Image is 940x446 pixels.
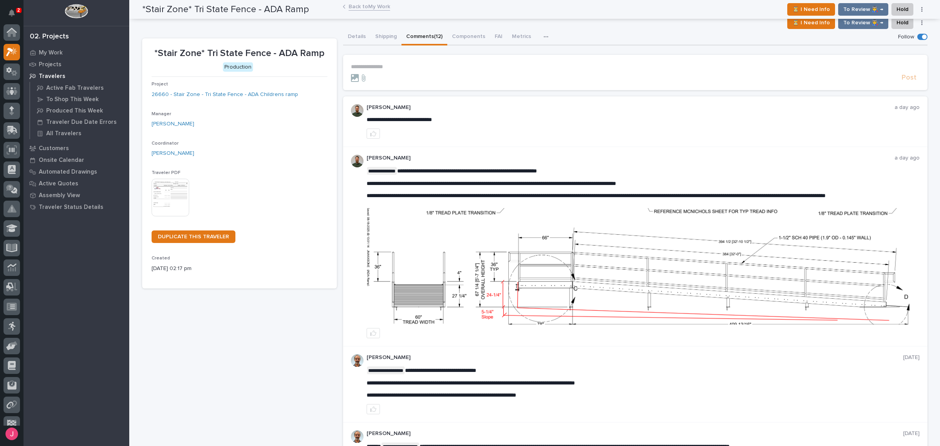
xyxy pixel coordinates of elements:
a: Active Fab Travelers [30,82,129,93]
img: AATXAJw4slNr5ea0WduZQVIpKGhdapBAGQ9xVsOeEvl5=s96-c [351,155,363,167]
p: a day ago [895,155,920,161]
p: To Shop This Week [46,96,99,103]
button: Comments (12) [401,29,447,45]
p: [PERSON_NAME] [367,104,895,111]
p: [PERSON_NAME] [367,430,903,437]
img: AATXAJw4slNr5ea0WduZQVIpKGhdapBAGQ9xVsOeEvl5=s96-c [351,104,363,117]
a: [PERSON_NAME] [152,120,194,128]
img: AOh14GhUnP333BqRmXh-vZ-TpYZQaFVsuOFmGre8SRZf2A=s96-c [351,430,363,443]
p: Projects [39,61,61,68]
a: Active Quotes [23,178,129,189]
img: Workspace Logo [65,4,88,18]
p: Active Quotes [39,180,78,187]
p: [DATE] [903,354,920,361]
p: Automated Drawings [39,169,97,176]
button: Post [898,73,920,82]
a: Customers [23,142,129,154]
span: DUPLICATE THIS TRAVELER [158,234,229,239]
span: ⏳ I Need Info [792,18,830,27]
p: Follow [898,34,914,40]
p: 2 [17,7,20,13]
button: Notifications [4,5,20,21]
p: Active Fab Travelers [46,85,104,92]
span: Manager [152,112,171,116]
p: [DATE] [903,430,920,437]
a: Automated Drawings [23,166,129,178]
a: Traveler Due Date Errors [30,116,129,127]
p: Assembly View [39,192,80,199]
p: [PERSON_NAME] [367,354,903,361]
a: Projects [23,58,129,70]
p: *Stair Zone* Tri State Fence - ADA Ramp [152,48,327,59]
button: Shipping [371,29,401,45]
button: Components [447,29,490,45]
button: like this post [367,129,380,139]
a: [PERSON_NAME] [152,149,194,158]
p: Onsite Calendar [39,157,84,164]
p: Travelers [39,73,65,80]
p: [PERSON_NAME] [367,155,895,161]
p: All Travelers [46,130,81,137]
p: [DATE] 02:17 pm [152,265,327,273]
p: Traveler Status Details [39,204,103,211]
span: Coordinator [152,141,179,146]
div: Notifications2 [10,9,20,22]
div: 02. Projects [30,33,69,41]
div: Production [223,62,253,72]
span: To Review 👨‍🏭 → [843,18,883,27]
span: Created [152,256,170,261]
img: AOh14GhUnP333BqRmXh-vZ-TpYZQaFVsuOFmGre8SRZf2A=s96-c [351,354,363,367]
p: Produced This Week [46,107,103,114]
a: Travelers [23,70,129,82]
button: To Review 👨‍🏭 → [838,16,888,29]
button: ⏳ I Need Info [787,16,835,29]
p: Traveler Due Date Errors [46,119,117,126]
p: a day ago [895,104,920,111]
button: users-avatar [4,426,20,442]
a: Onsite Calendar [23,154,129,166]
a: Produced This Week [30,105,129,116]
p: Customers [39,145,69,152]
span: Post [902,73,916,82]
button: Hold [891,16,913,29]
p: My Work [39,49,63,56]
a: All Travelers [30,128,129,139]
span: Project [152,82,168,87]
button: Details [343,29,371,45]
span: Hold [897,18,908,27]
a: Back toMy Work [349,2,390,11]
a: To Shop This Week [30,94,129,105]
button: like this post [367,404,380,414]
button: FAI [490,29,507,45]
a: Traveler Status Details [23,201,129,213]
a: Assembly View [23,189,129,201]
a: My Work [23,47,129,58]
button: Metrics [507,29,536,45]
a: DUPLICATE THIS TRAVELER [152,230,235,243]
span: Traveler PDF [152,170,181,175]
button: like this post [367,328,380,338]
a: 26660 - Stair Zone - Tri State Fence - ADA Childrens ramp [152,91,298,99]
